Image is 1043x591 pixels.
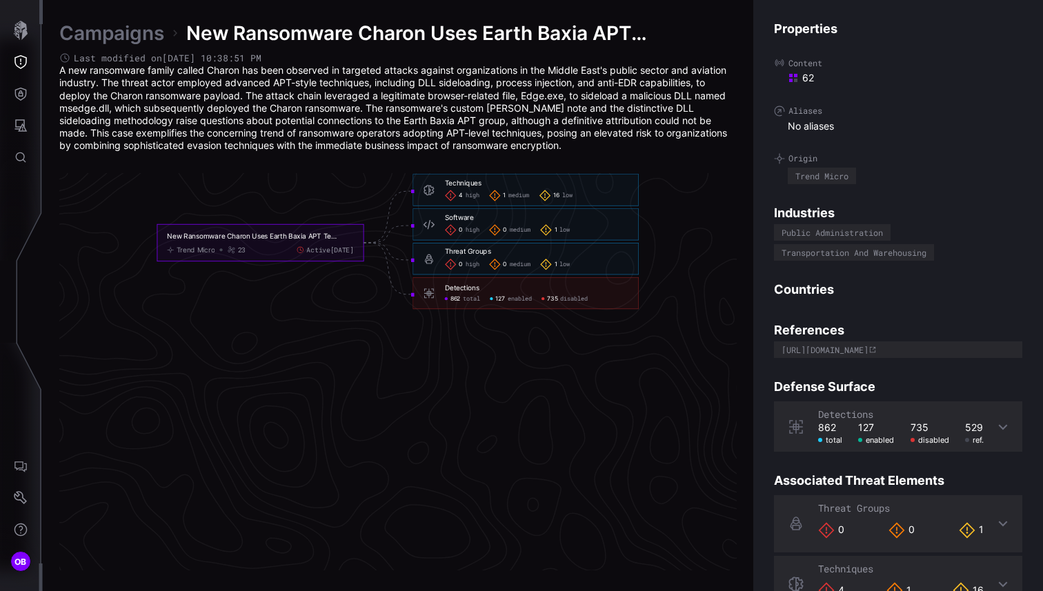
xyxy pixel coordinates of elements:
div: 62 [788,72,1022,84]
div: 1 [959,522,984,539]
span: 4 [459,192,463,199]
span: 1 [555,226,557,234]
h4: Industries [774,205,1022,221]
div: 127 [858,421,894,434]
h4: Associated Threat Elements [774,472,1022,488]
a: Campaigns [59,21,164,46]
time: [DATE] [330,245,354,254]
span: low [559,226,570,234]
span: Techniques [818,562,873,575]
span: 1 [555,260,557,268]
span: low [559,260,570,268]
span: 16 [553,192,559,199]
span: 862 [450,294,461,302]
span: low [562,192,573,199]
span: disabled [560,294,588,302]
div: 23 [238,246,246,254]
div: disabled [911,435,949,445]
div: 0 [818,522,844,539]
span: high [466,192,479,199]
div: Detections862 total127 enabled735 disabled529 ref. [774,401,1022,452]
span: total [463,294,480,302]
span: medium [508,192,529,199]
label: Aliases [774,106,1022,117]
div: 529 [965,421,984,434]
div: Trend Micro [795,172,848,180]
label: Origin [774,153,1022,164]
span: 127 [495,294,505,302]
div: [URL][DOMAIN_NAME] [782,345,868,354]
label: Content [774,57,1022,68]
div: Threat Groups [445,247,491,256]
div: New Ransomware Charon Uses Earth Baxia APT Techniques to Target Enterprises [167,232,339,241]
div: 735 [911,421,949,434]
span: New Ransomware Charon Uses Earth Baxia APT Techniques to Target Enterprises [186,21,737,46]
div: Public Administration [782,228,883,237]
div: 862 [818,421,842,434]
a: [URL][DOMAIN_NAME] [774,338,1022,358]
div: Trend Micro [177,246,215,254]
span: No aliases [788,120,834,132]
div: enabled [858,435,894,445]
span: Detections [818,408,873,421]
span: medium [510,260,530,268]
span: 0 [459,226,463,234]
div: 0 [888,522,915,539]
div: Software [445,212,474,221]
div: Transportation And Warehousing [782,248,926,257]
div: Techniques [445,178,481,187]
span: OB [14,554,27,569]
span: enabled [508,294,532,302]
span: high [466,260,479,268]
h4: Countries [774,281,1022,297]
h4: References [774,322,1022,338]
div: total [818,435,842,445]
div: Detections [445,283,479,292]
span: 1 [503,192,506,199]
h4: Defense Surface [774,379,1022,394]
span: medium [510,226,530,234]
span: 735 [547,294,558,302]
span: Threat Groups [818,501,890,514]
button: OB [1,545,41,577]
span: Last modified on [74,52,261,64]
span: high [466,226,479,234]
span: 0 [503,260,507,268]
span: Active [306,246,353,254]
h4: Properties [774,21,1022,37]
span: 0 [503,226,507,234]
span: 0 [459,260,463,268]
div: ref. [965,435,984,445]
time: [DATE] 10:38:51 PM [162,52,261,64]
p: A new ransomware family called Charon has been observed in targeted attacks against organizations... [59,64,737,152]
